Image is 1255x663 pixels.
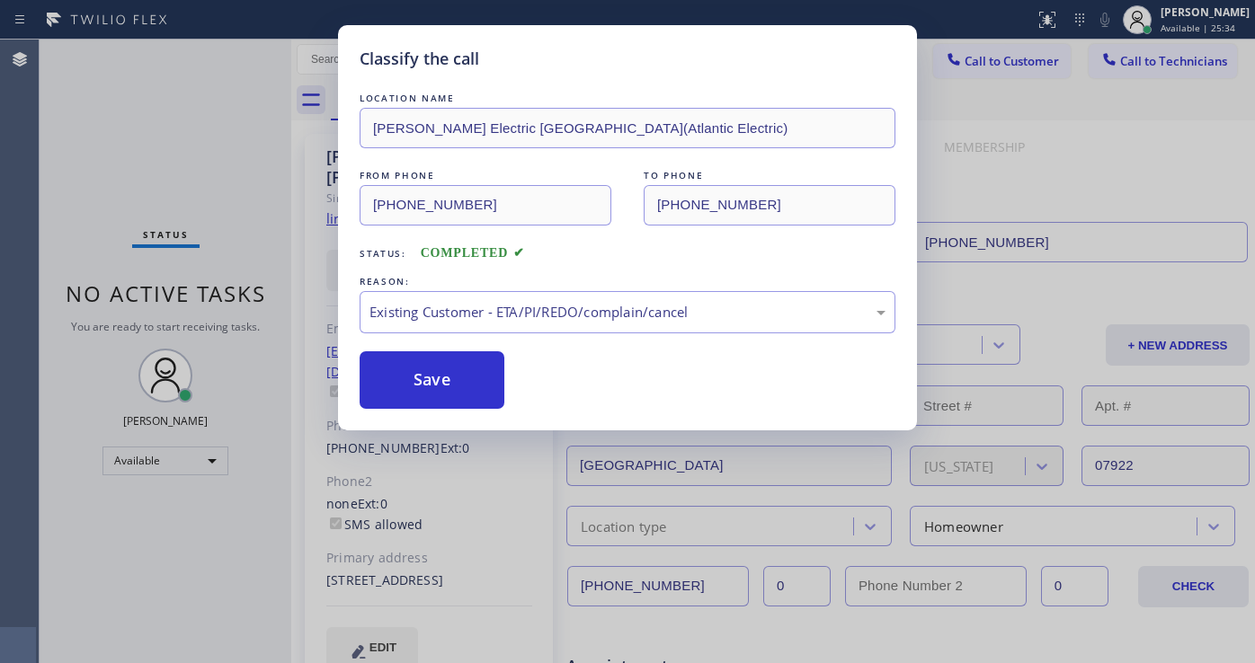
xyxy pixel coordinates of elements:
div: TO PHONE [644,166,895,185]
div: FROM PHONE [360,166,611,185]
input: From phone [360,185,611,225]
div: REASON: [360,272,895,291]
button: Save [360,351,504,409]
div: LOCATION NAME [360,89,895,108]
h5: Classify the call [360,47,479,71]
span: COMPLETED [421,246,525,260]
span: Status: [360,247,406,260]
input: To phone [644,185,895,225]
div: Existing Customer - ETA/PI/REDO/complain/cancel [369,302,886,323]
